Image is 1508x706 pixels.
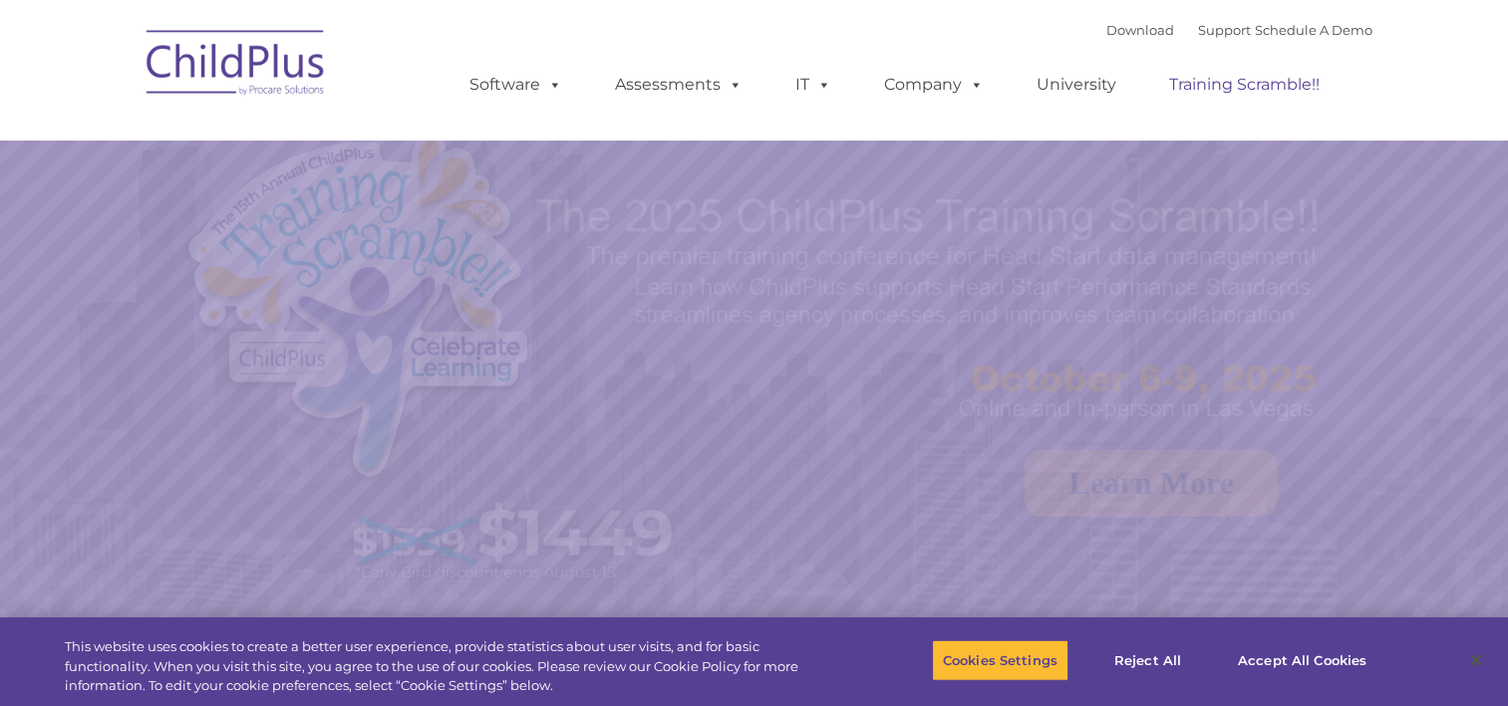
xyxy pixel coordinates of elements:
font: | [1106,22,1372,38]
a: Learn More [1025,450,1278,517]
a: University [1017,65,1136,105]
span: Phone number [277,213,362,228]
div: This website uses cookies to create a better user experience, provide statistics about user visit... [65,637,829,696]
button: Cookies Settings [932,639,1068,681]
a: Software [450,65,582,105]
img: ChildPlus by Procare Solutions [137,16,336,116]
button: Accept All Cookies [1227,639,1377,681]
a: Schedule A Demo [1255,22,1372,38]
button: Close [1454,638,1498,682]
a: Download [1106,22,1174,38]
span: Last name [277,132,338,147]
a: Company [864,65,1004,105]
a: Support [1198,22,1251,38]
a: Assessments [595,65,762,105]
button: Reject All [1085,639,1210,681]
a: IT [775,65,851,105]
a: Training Scramble!! [1149,65,1340,105]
